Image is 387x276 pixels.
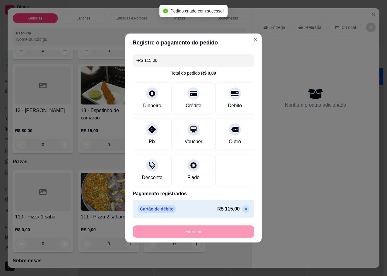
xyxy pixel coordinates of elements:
div: Pix [149,138,155,145]
div: Fiado [187,174,200,181]
p: Cartão de débito [138,205,176,213]
div: Total do pedido [171,70,216,76]
span: Pedido criado com sucesso! [170,9,224,13]
div: R$ 0,00 [201,70,216,76]
p: Pagamento registrados [133,190,254,197]
div: Crédito [186,102,201,109]
div: Dinheiro [143,102,161,109]
button: Close [251,35,260,44]
div: Outro [229,138,241,145]
div: Débito [228,102,242,109]
header: Registre o pagamento do pedido [125,34,262,52]
span: check-circle [163,9,168,13]
div: Voucher [185,138,203,145]
input: Ex.: hambúrguer de cordeiro [136,54,251,66]
div: Desconto [142,174,162,181]
p: R$ 115,00 [217,205,240,213]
